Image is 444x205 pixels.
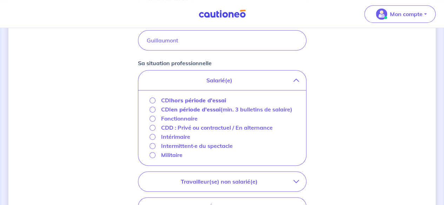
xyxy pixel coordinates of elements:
[161,114,198,123] p: Fonctionnaire
[161,123,273,132] p: CDD : Privé ou contractuel / En alternance
[171,97,226,104] strong: hors période d'essai
[138,70,306,90] button: Salarié(e)
[138,172,306,191] button: Travailleur(se) non salarié(e)
[145,76,293,84] p: Salarié(e)
[196,9,248,18] img: Cautioneo
[161,151,183,159] p: Militaire
[138,30,306,50] input: Doe
[138,59,212,67] p: Sa situation professionnelle
[161,105,292,114] p: CDI (min. 3 bulletins de salaire)
[171,106,220,113] strong: en période d'essai
[161,142,233,150] p: Intermittent·e du spectacle
[390,10,423,18] p: Mon compte
[145,177,293,186] p: Travailleur(se) non salarié(e)
[161,96,226,104] p: CDI
[161,132,190,141] p: Intérimaire
[364,5,436,23] button: illu_account_valid_menu.svgMon compte
[376,8,387,20] img: illu_account_valid_menu.svg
